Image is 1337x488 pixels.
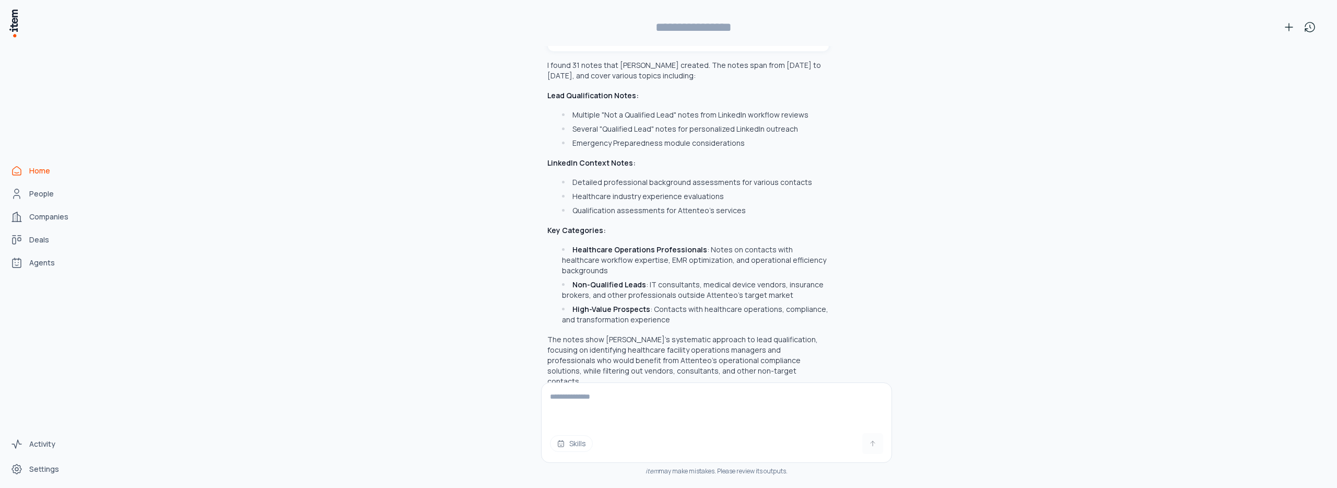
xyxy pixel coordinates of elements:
[572,245,707,254] strong: Healthcare Operations Professionals
[29,439,55,449] span: Activity
[547,60,829,81] p: I found 31 notes that [PERSON_NAME] created. The notes span from [DATE] to [DATE], and cover vari...
[547,334,829,387] p: The notes show [PERSON_NAME]'s systematic approach to lead qualification, focusing on identifying...
[541,467,892,475] div: may make mistakes. Please review its outputs.
[559,138,829,148] li: Emergency Preparedness module considerations
[547,225,606,235] strong: Key Categories:
[6,229,86,250] a: Deals
[572,280,646,289] strong: Non-Qualified Leads
[559,205,829,216] li: Qualification assessments for Attenteo's services
[559,191,829,202] li: Healthcare industry experience evaluations
[29,166,50,176] span: Home
[1279,17,1299,38] button: New conversation
[559,304,829,325] li: : Contacts with healthcare operations, compliance, and transformation experience
[6,459,86,480] a: Settings
[8,8,19,38] img: Item Brain Logo
[29,258,55,268] span: Agents
[569,438,586,449] span: Skills
[547,90,639,100] strong: Lead Qualification Notes:
[29,464,59,474] span: Settings
[559,124,829,134] li: Several "Qualified Lead" notes for personalized LinkedIn outreach
[559,280,829,300] li: : IT consultants, medical device vendors, insurance brokers, and other professionals outside Atte...
[29,212,68,222] span: Companies
[646,467,659,475] i: item
[29,235,49,245] span: Deals
[6,160,86,181] a: Home
[29,189,54,199] span: People
[6,252,86,273] a: Agents
[572,304,650,314] strong: High-Value Prospects
[6,434,86,455] a: Activity
[550,435,593,452] button: Skills
[559,110,829,120] li: Multiple "Not a Qualified Lead" notes from LinkedIn workflow reviews
[6,206,86,227] a: Companies
[559,177,829,188] li: Detailed professional background assessments for various contacts
[547,158,636,168] strong: LinkedIn Context Notes:
[1299,17,1320,38] button: View history
[6,183,86,204] a: People
[559,245,829,276] li: : Notes on contacts with healthcare workflow expertise, EMR optimization, and operational efficie...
